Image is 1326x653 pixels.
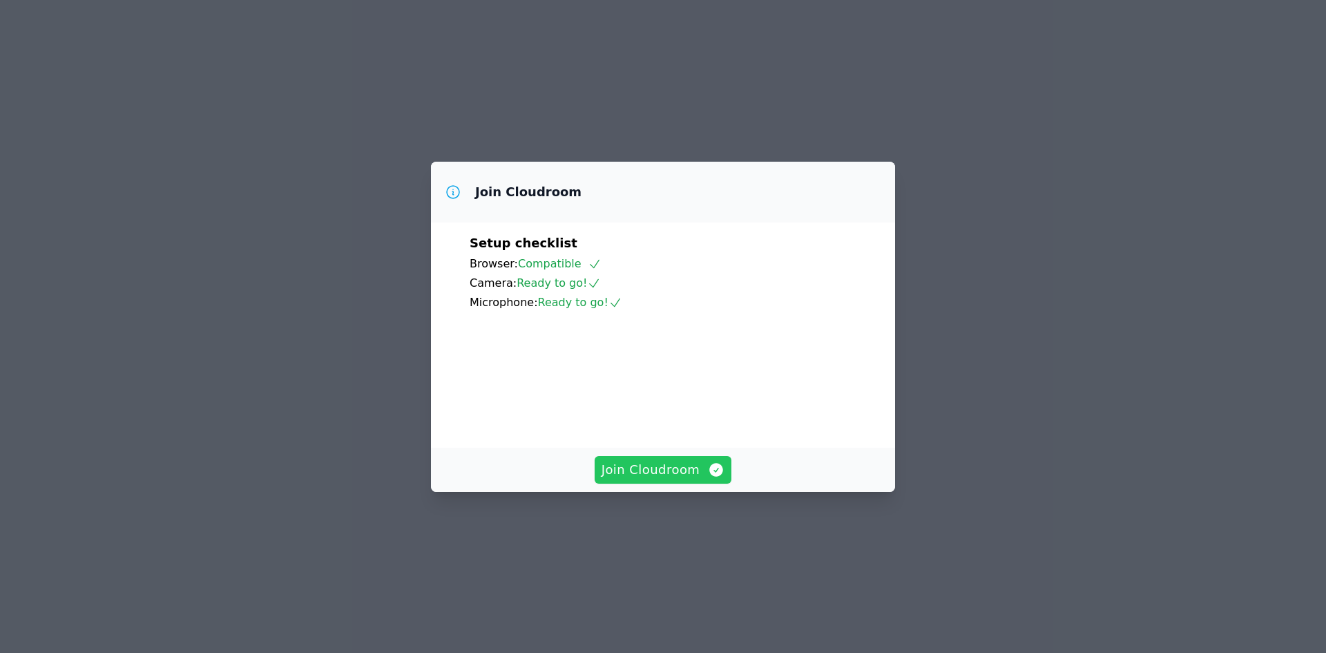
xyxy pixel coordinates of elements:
[517,276,601,290] span: Ready to go!
[470,276,517,290] span: Camera:
[470,257,518,270] span: Browser:
[470,236,577,250] span: Setup checklist
[475,184,582,200] h3: Join Cloudroom
[518,257,602,270] span: Compatible
[538,296,622,309] span: Ready to go!
[470,296,538,309] span: Microphone:
[602,460,725,480] span: Join Cloudroom
[595,456,732,484] button: Join Cloudroom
